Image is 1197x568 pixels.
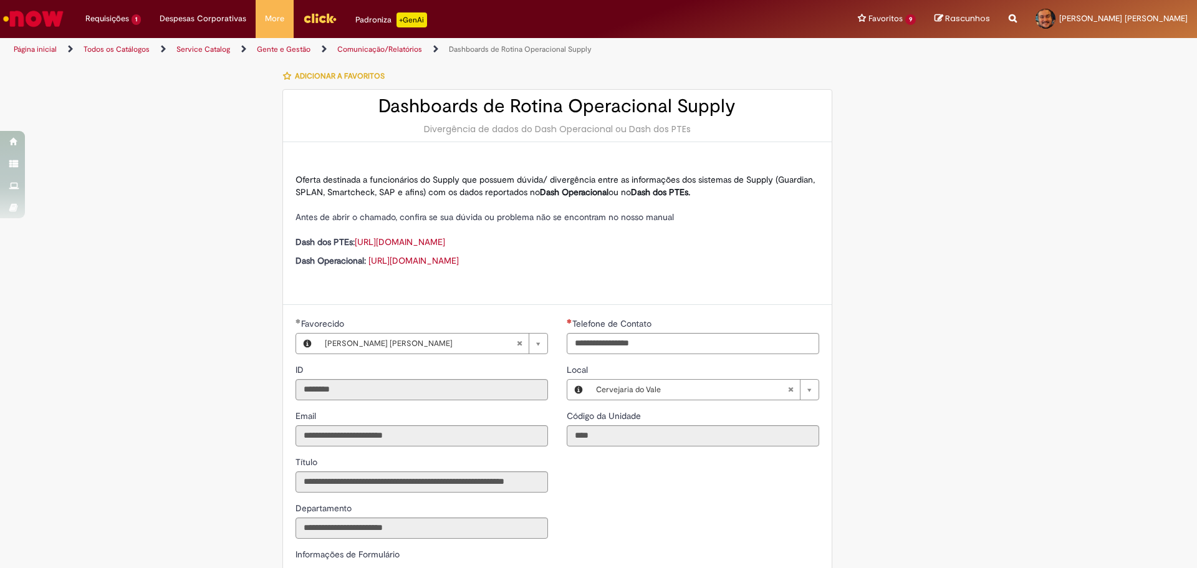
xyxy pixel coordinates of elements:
[567,410,643,422] label: Somente leitura - Código da Unidade
[84,44,150,54] a: Todos os Catálogos
[337,44,422,54] a: Comunicação/Relatórios
[14,44,57,54] a: Página inicial
[257,44,310,54] a: Gente e Gestão
[945,12,990,24] span: Rascunhos
[596,380,787,400] span: Cervejaria do Vale
[572,318,654,329] span: Telefone de Contato
[9,38,789,61] ul: Trilhas de página
[319,334,547,354] a: [PERSON_NAME] [PERSON_NAME]Limpar campo Favorecido
[567,380,590,400] button: Local, Visualizar este registro Cervejaria do Vale
[355,12,427,27] div: Padroniza
[325,334,516,354] span: [PERSON_NAME] [PERSON_NAME]
[303,9,337,27] img: click_logo_yellow_360x200.png
[296,364,306,375] span: Somente leitura - ID
[295,71,385,81] span: Adicionar a Favoritos
[296,549,400,560] label: Informações de Formulário
[132,14,141,25] span: 1
[449,44,592,54] a: Dashboards de Rotina Operacional Supply
[296,410,319,422] label: Somente leitura - Email
[567,333,819,354] input: Telefone de Contato
[85,12,129,25] span: Requisições
[935,13,990,25] a: Rascunhos
[296,471,548,493] input: Título
[567,364,590,375] span: Local
[176,44,230,54] a: Service Catalog
[296,503,354,514] span: Somente leitura - Departamento
[868,12,903,25] span: Favoritos
[781,380,800,400] abbr: Limpar campo Local
[540,186,608,198] strong: Dash Operacional
[296,236,355,248] strong: Dash dos PTEs:
[397,12,427,27] p: +GenAi
[631,186,690,198] strong: Dash dos PTEs.
[296,319,301,324] span: Obrigatório Preenchido
[510,334,529,354] abbr: Limpar campo Favorecido
[296,456,320,468] label: Somente leitura - Título
[282,63,392,89] button: Adicionar a Favoritos
[567,319,572,324] span: Necessários
[296,123,819,135] div: Divergência de dados do Dash Operacional ou Dash dos PTEs
[905,14,916,25] span: 9
[296,255,366,266] strong: Dash Operacional:
[296,211,674,223] span: Antes de abrir o chamado, confira se sua dúvida ou problema não se encontram no nosso manual
[296,334,319,354] button: Favorecido, Visualizar este registro Luan Elias Benevides De Freitas
[1,6,65,31] img: ServiceNow
[160,12,246,25] span: Despesas Corporativas
[355,236,445,248] a: [URL][DOMAIN_NAME]
[296,379,548,400] input: ID
[296,96,819,117] h2: Dashboards de Rotina Operacional Supply
[590,380,819,400] a: Cervejaria do ValeLimpar campo Local
[296,517,548,539] input: Departamento
[1059,13,1188,24] span: [PERSON_NAME] [PERSON_NAME]
[296,425,548,446] input: Email
[368,255,459,266] a: [URL][DOMAIN_NAME]
[567,425,819,446] input: Código da Unidade
[265,12,284,25] span: More
[301,318,347,329] span: Favorecido, Luan Elias Benevides De Freitas
[296,502,354,514] label: Somente leitura - Departamento
[296,363,306,376] label: Somente leitura - ID
[296,174,815,198] span: Oferta destinada a funcionários do Supply que possuem dúvida/ divergência entre as informações do...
